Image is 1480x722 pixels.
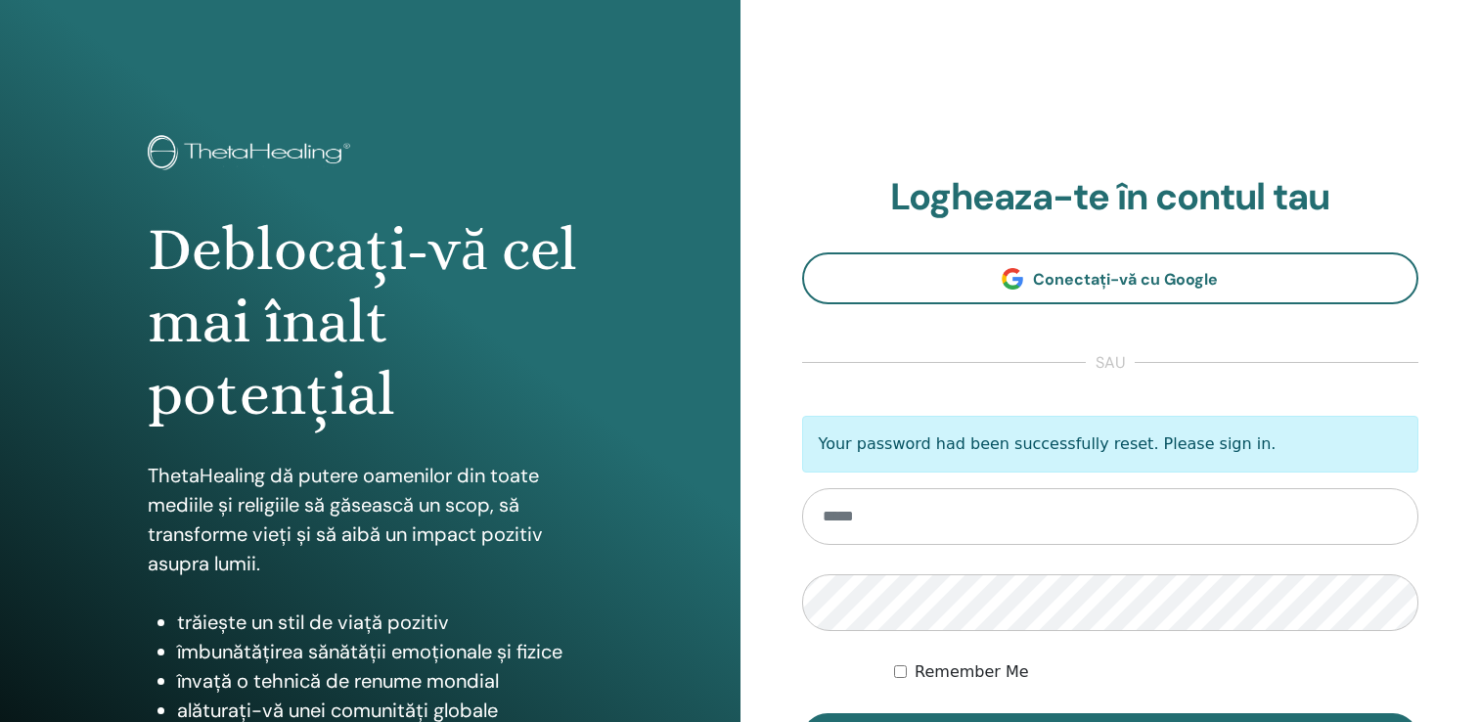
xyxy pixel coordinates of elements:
li: învață o tehnică de renume mondial [177,666,592,696]
div: Keep me authenticated indefinitely or until I manually logout [894,660,1418,684]
a: Conectați-vă cu Google [802,252,1419,304]
h1: Deblocați-vă cel mai înalt potențial [148,213,592,431]
span: Conectați-vă cu Google [1033,269,1218,290]
h2: Logheaza-te în contul tau [802,175,1419,220]
span: sau [1086,351,1135,375]
p: Your password had been successfully reset. Please sign in. [802,416,1419,473]
li: îmbunătățirea sănătății emoționale și fizice [177,637,592,666]
p: ThetaHealing dă putere oamenilor din toate mediile și religiile să găsească un scop, să transform... [148,461,592,578]
li: trăiește un stil de viață pozitiv [177,608,592,637]
label: Remember Me [915,660,1029,684]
